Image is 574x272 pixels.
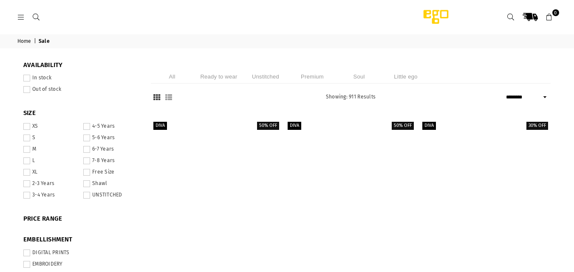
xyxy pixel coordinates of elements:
[400,8,472,25] img: Ego
[422,122,436,130] label: Diva
[83,180,138,187] label: Shawl
[338,70,380,84] li: Soul
[392,122,414,130] label: 50% off
[151,93,163,101] button: Grid View
[23,236,138,244] span: EMBELLISHMENT
[257,122,279,130] label: 50% off
[23,61,138,70] span: Availability
[198,70,240,84] li: Ready to wear
[39,38,51,45] span: Sale
[34,38,37,45] span: |
[83,192,138,199] label: UNSTITCHED
[552,9,559,16] span: 0
[23,157,78,164] label: L
[151,70,193,84] li: All
[23,192,78,199] label: 3-4 Years
[83,169,138,176] label: Free Size
[23,180,78,187] label: 2-3 Years
[23,135,78,141] label: S
[503,9,519,25] a: Search
[23,109,138,118] span: SIZE
[83,146,138,153] label: 6-7 Years
[14,14,29,20] a: Menu
[291,70,334,84] li: Premium
[326,94,376,100] span: Showing: 911 Results
[23,250,138,256] label: DIGITAL PRINTS
[83,135,138,141] label: 5-6 Years
[23,215,138,223] span: PRICE RANGE
[23,146,78,153] label: M
[385,70,427,84] li: Little ego
[542,9,557,25] a: 0
[153,122,167,130] label: Diva
[163,93,175,101] button: List View
[244,70,287,84] li: Unstitched
[83,157,138,164] label: 7-8 Years
[83,123,138,130] label: 4-5 Years
[17,38,33,45] a: Home
[11,34,563,48] nav: breadcrumbs
[23,75,138,81] label: In stock
[23,169,78,176] label: XL
[288,122,301,130] label: Diva
[23,261,138,268] label: EMBROIDERY
[29,14,44,20] a: Search
[526,122,548,130] label: 30% off
[23,86,138,93] label: Out of stock
[23,123,78,130] label: XS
